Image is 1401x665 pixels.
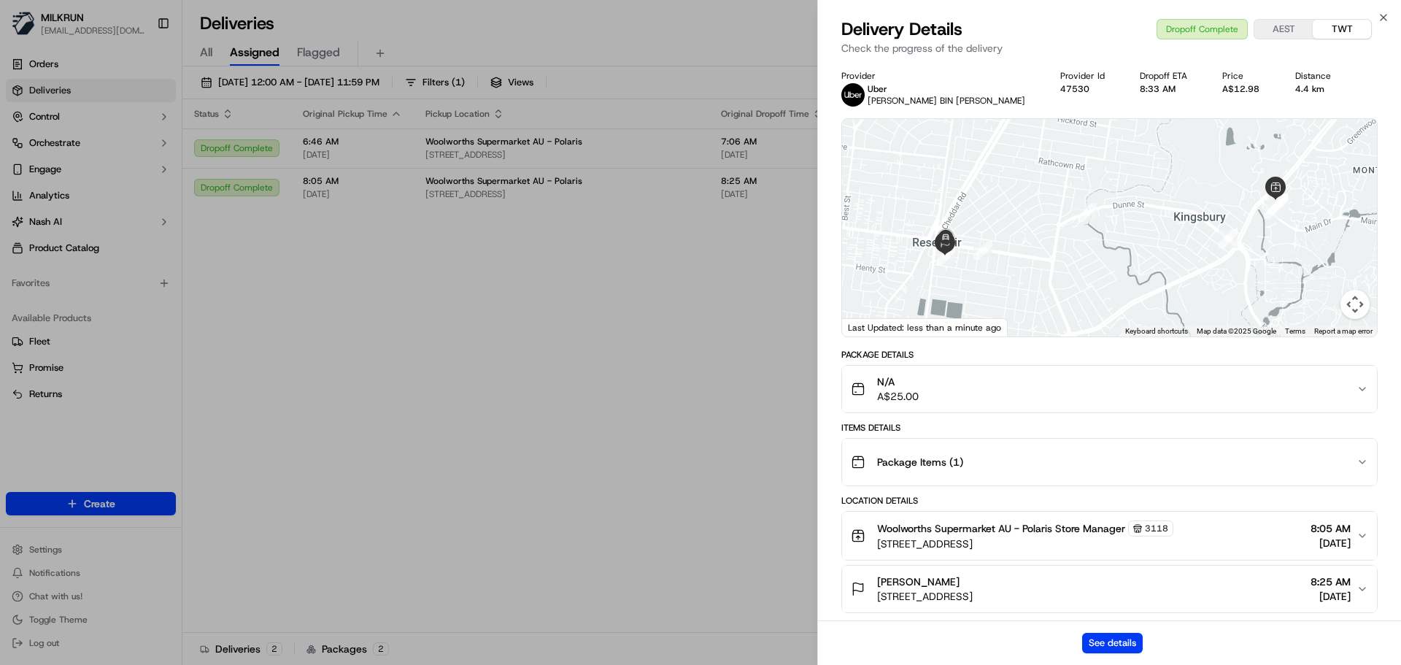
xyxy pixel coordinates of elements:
div: Provider Id [1060,70,1116,82]
span: A$25.00 [877,389,919,404]
div: 8 [1270,196,1289,215]
div: 7 [1269,194,1288,213]
span: Package Items ( 1 ) [877,455,963,469]
span: N/A [877,374,919,389]
a: Report a map error [1314,327,1373,335]
div: 4.4 km [1295,83,1343,95]
div: Package Details [841,349,1378,361]
div: Provider [841,70,1037,82]
a: Open this area in Google Maps (opens a new window) [846,318,894,337]
div: Dropoff ETA [1140,70,1199,82]
button: TWT [1313,20,1371,39]
span: [STREET_ADDRESS] [877,589,973,604]
button: Woolworths Supermarket AU - Polaris Store Manager3118[STREET_ADDRESS]8:05 AM[DATE] [842,512,1377,560]
div: 3 [1269,193,1288,212]
span: [PERSON_NAME] BIN [PERSON_NAME] [868,95,1025,107]
div: 8:33 AM [1140,83,1199,95]
div: Items Details [841,422,1378,434]
button: See details [1082,633,1143,653]
a: Terms (opens in new tab) [1285,327,1305,335]
span: Woolworths Supermarket AU - Polaris Store Manager [877,521,1125,536]
span: [DATE] [1311,536,1351,550]
button: N/AA$25.00 [842,366,1377,412]
button: Package Items (1) [842,439,1377,485]
button: Map camera controls [1340,290,1370,319]
div: 9 [1264,200,1283,219]
span: [STREET_ADDRESS] [877,537,1173,551]
span: Map data ©2025 Google [1197,327,1276,335]
p: Check the progress of the delivery [841,41,1378,55]
img: Google [846,318,894,337]
div: Last Updated: less than a minute ago [842,318,1008,337]
button: Keyboard shortcuts [1125,326,1188,337]
span: 8:25 AM [1311,574,1351,589]
div: Distance [1295,70,1343,82]
div: Price [1222,70,1271,82]
p: Uber [868,83,1025,95]
button: AEST [1254,20,1313,39]
div: 12 [973,241,992,260]
div: A$12.98 [1222,83,1271,95]
span: [DATE] [1311,589,1351,604]
div: Location Details [841,495,1378,507]
span: [PERSON_NAME] [877,574,960,589]
button: [PERSON_NAME][STREET_ADDRESS]8:25 AM[DATE] [842,566,1377,612]
img: uber-new-logo.jpeg [841,83,865,107]
div: 10 [1219,229,1238,248]
div: 11 [1078,203,1097,222]
span: 3118 [1145,523,1168,534]
span: 8:05 AM [1311,521,1351,536]
span: Delivery Details [841,18,962,41]
button: 47530 [1060,83,1089,95]
div: 13 [936,247,955,266]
